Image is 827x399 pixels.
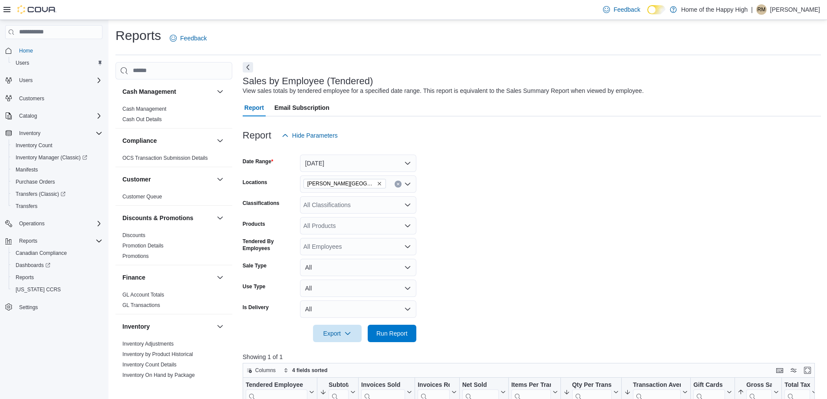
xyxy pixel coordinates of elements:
[122,175,151,184] h3: Customer
[361,381,405,389] div: Invoices Sold
[122,243,164,249] a: Promotion Details
[12,260,102,270] span: Dashboards
[329,381,349,389] div: Subtotal
[122,155,208,162] span: OCS Transaction Submission Details
[122,273,145,282] h3: Finance
[243,200,280,207] label: Classifications
[122,242,164,249] span: Promotion Details
[318,325,356,342] span: Export
[122,322,150,331] h3: Inventory
[122,322,213,331] button: Inventory
[19,77,33,84] span: Users
[12,58,102,68] span: Users
[511,381,550,389] div: Items Per Transaction
[693,381,725,389] div: Gift Cards
[122,340,174,347] span: Inventory Adjustments
[2,235,106,247] button: Reports
[300,280,416,297] button: All
[613,5,640,14] span: Feedback
[12,284,102,295] span: Washington CCRS
[122,362,177,368] a: Inventory Count Details
[16,111,102,121] span: Catalog
[115,191,232,205] div: Customer
[16,59,29,66] span: Users
[633,381,681,389] div: Transaction Average
[9,271,106,284] button: Reports
[243,283,265,290] label: Use Type
[122,372,195,379] span: Inventory On Hand by Package
[122,106,166,112] a: Cash Management
[2,301,106,313] button: Settings
[16,262,50,269] span: Dashboards
[307,179,375,188] span: [PERSON_NAME][GEOGRAPHIC_DATA] - Fire & Flower
[12,272,37,283] a: Reports
[12,140,102,151] span: Inventory Count
[300,300,416,318] button: All
[122,253,149,260] span: Promotions
[16,75,36,86] button: Users
[243,130,271,141] h3: Report
[122,302,160,308] a: GL Transactions
[122,116,162,123] span: Cash Out Details
[19,304,38,311] span: Settings
[9,188,106,200] a: Transfers (Classic)
[418,381,449,389] div: Invoices Ref
[16,203,37,210] span: Transfers
[12,189,69,199] a: Transfers (Classic)
[404,181,411,188] button: Open list of options
[243,179,267,186] label: Locations
[12,248,70,258] a: Canadian Compliance
[122,155,208,161] a: OCS Transaction Submission Details
[122,302,160,309] span: GL Transactions
[16,236,41,246] button: Reports
[12,248,102,258] span: Canadian Compliance
[215,213,225,223] button: Discounts & Promotions
[756,4,767,15] div: Roberta Mortimer
[115,153,232,167] div: Compliance
[122,361,177,368] span: Inventory Count Details
[215,135,225,146] button: Compliance
[404,243,411,250] button: Open list of options
[215,174,225,185] button: Customer
[122,106,166,112] span: Cash Management
[300,155,416,172] button: [DATE]
[278,127,341,144] button: Hide Parameters
[16,45,102,56] span: Home
[600,1,643,18] a: Feedback
[9,176,106,188] button: Purchase Orders
[12,284,64,295] a: [US_STATE] CCRS
[19,220,45,227] span: Operations
[377,181,382,186] button: Remove Estevan - Estevan Plaza - Fire & Flower from selection in this group
[292,367,327,374] span: 4 fields sorted
[16,302,41,313] a: Settings
[12,152,102,163] span: Inventory Manager (Classic)
[243,365,279,376] button: Columns
[122,116,162,122] a: Cash Out Details
[2,218,106,230] button: Operations
[255,367,276,374] span: Columns
[19,112,37,119] span: Catalog
[313,325,362,342] button: Export
[758,4,766,15] span: RM
[2,44,106,57] button: Home
[122,214,213,222] button: Discounts & Promotions
[9,164,106,176] button: Manifests
[9,139,106,152] button: Inventory Count
[243,262,267,269] label: Sale Type
[9,284,106,296] button: [US_STATE] CCRS
[122,292,164,298] a: GL Account Totals
[122,214,193,222] h3: Discounts & Promotions
[368,325,416,342] button: Run Report
[122,232,145,238] a: Discounts
[180,34,207,43] span: Feedback
[9,152,106,164] a: Inventory Manager (Classic)
[122,273,213,282] button: Finance
[9,57,106,69] button: Users
[16,128,102,138] span: Inventory
[16,46,36,56] a: Home
[788,365,799,376] button: Display options
[12,272,102,283] span: Reports
[404,201,411,208] button: Open list of options
[5,41,102,336] nav: Complex example
[215,321,225,332] button: Inventory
